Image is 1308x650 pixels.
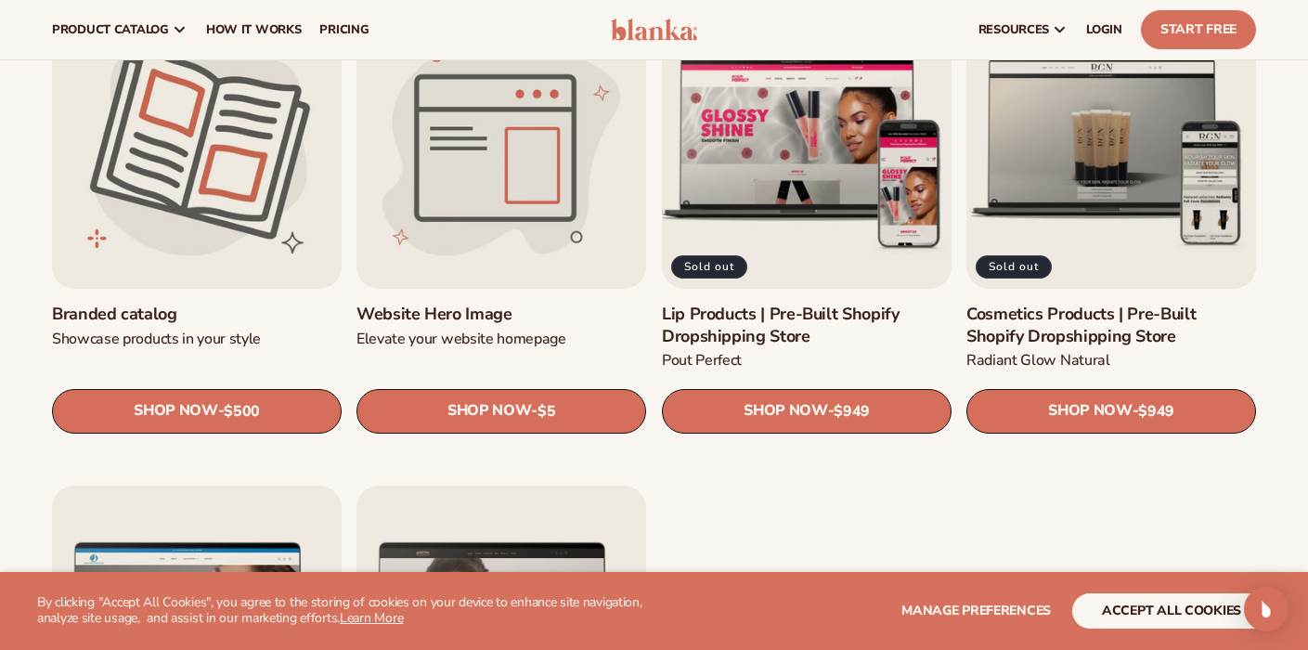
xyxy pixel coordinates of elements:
[978,22,1049,37] span: resources
[966,389,1256,434] a: SHOP NOW- $949
[1244,587,1289,631] div: Open Intercom Messenger
[611,19,698,41] img: logo
[356,304,646,325] a: Website Hero Image
[319,22,369,37] span: pricing
[356,389,646,434] a: SHOP NOW- $5
[224,403,260,421] span: $500
[744,402,827,420] span: SHOP NOW
[1072,593,1271,629] button: accept all cookies
[901,602,1051,619] span: Manage preferences
[662,389,952,434] a: SHOP NOW- $949
[966,304,1256,347] a: Cosmetics Products | Pre-Built Shopify Dropshipping Store
[206,22,302,37] span: How It Works
[52,389,342,434] a: SHOP NOW- $500
[537,403,555,421] span: $5
[52,22,169,37] span: product catalog
[134,402,217,420] span: SHOP NOW
[901,593,1051,629] button: Manage preferences
[1138,403,1174,421] span: $949
[834,403,870,421] span: $949
[1086,22,1122,37] span: LOGIN
[1048,402,1132,420] span: SHOP NOW
[1141,10,1256,49] a: Start Free
[662,304,952,347] a: Lip Products | Pre-Built Shopify Dropshipping Store
[37,595,671,627] p: By clicking "Accept All Cookies", you agree to the storing of cookies on your device to enhance s...
[340,609,403,627] a: Learn More
[52,304,342,325] a: Branded catalog
[447,402,531,420] span: SHOP NOW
